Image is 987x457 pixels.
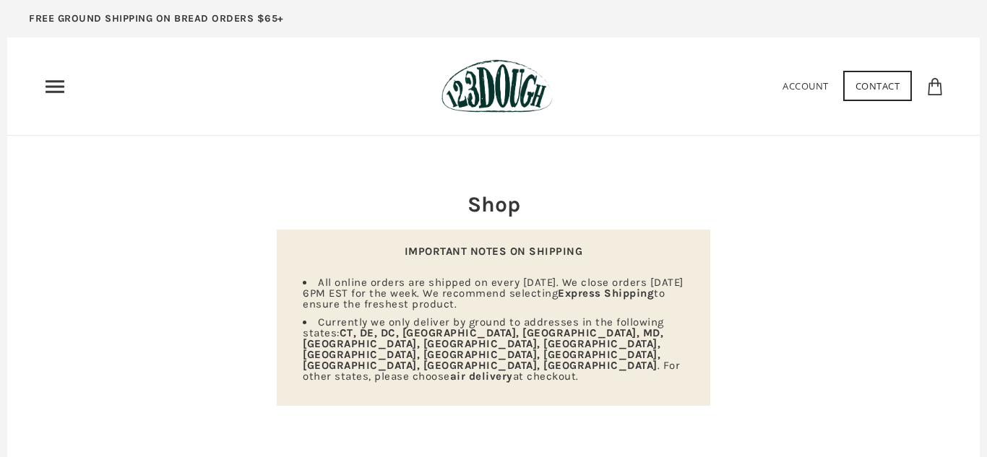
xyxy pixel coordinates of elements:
h2: Shop [277,189,710,219]
span: All online orders are shipped on every [DATE]. We close orders [DATE] 6PM EST for the week. We re... [303,276,684,310]
a: FREE GROUND SHIPPING ON BREAD ORDERS $65+ [7,7,306,38]
p: FREE GROUND SHIPPING ON BREAD ORDERS $65+ [29,11,284,27]
nav: Primary [43,75,66,98]
span: Currently we only deliver by ground to addresses in the following states: . For other states, ple... [303,315,680,383]
strong: IMPORTANT NOTES ON SHIPPING [405,245,583,258]
strong: air delivery [450,370,513,383]
img: 123Dough Bakery [441,59,552,113]
a: Contact [843,71,913,101]
strong: Express Shipping [558,287,654,300]
strong: CT, DE, DC, [GEOGRAPHIC_DATA], [GEOGRAPHIC_DATA], MD, [GEOGRAPHIC_DATA], [GEOGRAPHIC_DATA], [GEOG... [303,326,663,372]
a: Account [783,79,829,92]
